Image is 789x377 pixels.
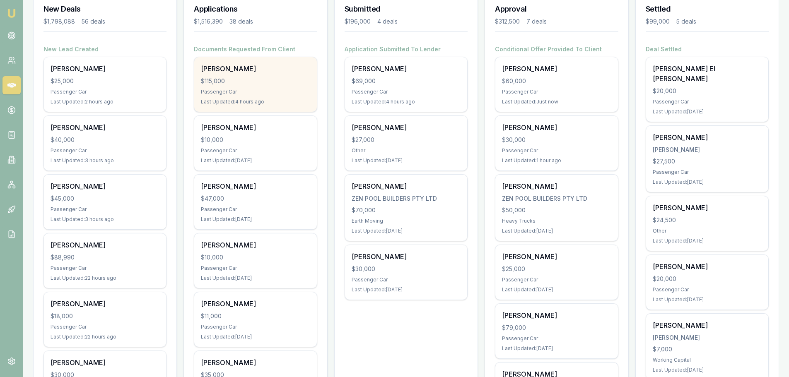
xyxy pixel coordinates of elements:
div: Last Updated: [DATE] [201,216,310,223]
div: Last Updated: [DATE] [201,157,310,164]
div: [PERSON_NAME] [352,181,461,191]
div: Passenger Car [653,169,762,175]
div: [PERSON_NAME] [352,122,461,132]
div: $1,516,390 [194,17,223,26]
h4: New Lead Created [43,45,166,53]
div: [PERSON_NAME] [502,252,611,262]
div: Last Updated: 22 hours ago [51,334,159,340]
div: Passenger Car [653,286,762,293]
div: Other [653,228,762,234]
div: [PERSON_NAME] [653,132,762,142]
div: $312,500 [495,17,520,26]
div: $45,000 [51,195,159,203]
div: Last Updated: 3 hours ago [51,157,159,164]
div: [PERSON_NAME] [502,64,611,74]
div: $18,000 [51,312,159,320]
div: 7 deals [526,17,547,26]
div: Passenger Car [51,206,159,213]
div: Last Updated: Just now [502,98,611,105]
div: Last Updated: 3 hours ago [51,216,159,223]
div: $7,000 [653,345,762,353]
div: Last Updated: [DATE] [201,334,310,340]
div: Passenger Car [352,276,461,283]
div: Working Capital [653,357,762,363]
h4: Deal Settled [646,45,769,53]
div: 56 deals [82,17,105,26]
div: [PERSON_NAME] [352,252,461,262]
div: $79,000 [502,324,611,332]
div: $27,500 [653,157,762,166]
div: Passenger Car [502,89,611,95]
div: [PERSON_NAME] [502,181,611,191]
div: ZEN POOL BUILDERS PTY LTD [502,195,611,203]
div: [PERSON_NAME] [653,262,762,271]
h4: Application Submitted To Lender [345,45,468,53]
h3: Applications [194,3,317,15]
div: Last Updated: [DATE] [653,238,762,244]
div: $115,000 [201,77,310,85]
div: Heavy Trucks [502,218,611,224]
div: Passenger Car [502,276,611,283]
div: [PERSON_NAME] [653,320,762,330]
div: Passenger Car [352,89,461,95]
div: Passenger Car [51,324,159,330]
div: Last Updated: [DATE] [352,228,461,234]
div: $11,000 [201,312,310,320]
div: [PERSON_NAME] [51,181,159,191]
h4: Documents Requested From Client [194,45,317,53]
div: [PERSON_NAME] [653,146,762,154]
div: Last Updated: 2 hours ago [51,98,159,105]
div: [PERSON_NAME] [51,240,159,250]
div: [PERSON_NAME] [51,122,159,132]
div: [PERSON_NAME] [201,299,310,309]
h4: Conditional Offer Provided To Client [495,45,618,53]
div: $30,000 [352,265,461,273]
div: $50,000 [502,206,611,214]
div: Last Updated: [DATE] [352,286,461,293]
div: $25,000 [502,265,611,273]
div: Last Updated: [DATE] [502,228,611,234]
div: Last Updated: 4 hours ago [352,98,461,105]
h3: Submitted [345,3,468,15]
div: $30,000 [502,136,611,144]
div: $10,000 [201,253,310,262]
div: Last Updated: [DATE] [201,275,310,281]
div: Last Updated: [DATE] [653,296,762,303]
div: Passenger Car [502,147,611,154]
div: Passenger Car [51,265,159,271]
div: [PERSON_NAME] [201,240,310,250]
h3: New Deals [43,3,166,15]
div: $10,000 [201,136,310,144]
div: 4 deals [377,17,398,26]
div: [PERSON_NAME] [51,358,159,367]
div: Last Updated: 1 hour ago [502,157,611,164]
div: [PERSON_NAME] [51,64,159,74]
div: $88,990 [51,253,159,262]
div: Passenger Car [653,98,762,105]
div: [PERSON_NAME] [502,122,611,132]
div: Last Updated: [DATE] [502,286,611,293]
div: $47,000 [201,195,310,203]
div: [PERSON_NAME] [201,358,310,367]
div: [PERSON_NAME] [653,334,762,342]
div: $27,000 [352,136,461,144]
div: $69,000 [352,77,461,85]
div: [PERSON_NAME] El [PERSON_NAME] [653,64,762,84]
h3: Approval [495,3,618,15]
div: Last Updated: [DATE] [502,345,611,352]
div: Passenger Car [51,147,159,154]
div: Last Updated: [DATE] [653,367,762,373]
div: [PERSON_NAME] [51,299,159,309]
div: [PERSON_NAME] [502,310,611,320]
div: [PERSON_NAME] [201,181,310,191]
img: emu-icon-u.png [7,8,17,18]
div: Last Updated: [DATE] [653,179,762,185]
div: Passenger Car [51,89,159,95]
div: Last Updated: [DATE] [653,108,762,115]
div: $40,000 [51,136,159,144]
div: 5 deals [676,17,696,26]
div: Last Updated: 4 hours ago [201,98,310,105]
div: $99,000 [646,17,670,26]
div: [PERSON_NAME] [201,64,310,74]
div: Passenger Car [201,265,310,271]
